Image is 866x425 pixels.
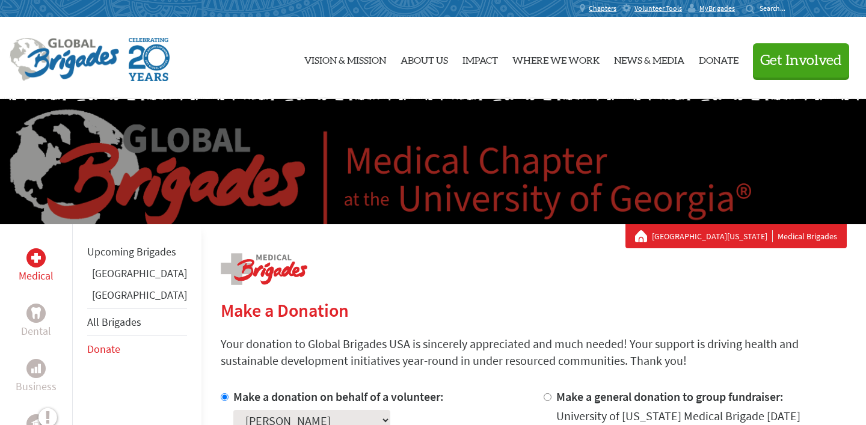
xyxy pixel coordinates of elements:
[512,27,600,90] a: Where We Work
[87,342,120,356] a: Donate
[87,315,141,329] a: All Brigades
[556,389,784,404] label: Make a general donation to group fundraiser:
[21,304,51,340] a: DentalDental
[92,288,187,302] a: [GEOGRAPHIC_DATA]
[699,4,735,13] span: MyBrigades
[462,27,498,90] a: Impact
[16,378,57,395] p: Business
[10,38,119,81] img: Global Brigades Logo
[87,287,187,308] li: Guatemala
[753,43,849,78] button: Get Involved
[87,336,187,362] li: Donate
[19,248,54,284] a: MedicalMedical
[760,54,842,68] span: Get Involved
[760,4,794,13] input: Search...
[129,38,170,81] img: Global Brigades Celebrating 20 Years
[26,248,46,268] div: Medical
[92,266,187,280] a: [GEOGRAPHIC_DATA]
[87,239,187,265] li: Upcoming Brigades
[19,268,54,284] p: Medical
[21,323,51,340] p: Dental
[652,230,773,242] a: [GEOGRAPHIC_DATA][US_STATE]
[221,253,307,285] img: logo-medical.png
[87,265,187,287] li: Ghana
[304,27,386,90] a: Vision & Mission
[635,230,837,242] div: Medical Brigades
[699,27,739,90] a: Donate
[31,253,41,263] img: Medical
[31,307,41,319] img: Dental
[87,245,176,258] a: Upcoming Brigades
[614,27,684,90] a: News & Media
[87,308,187,336] li: All Brigades
[233,389,444,404] label: Make a donation on behalf of a volunteer:
[221,335,847,369] p: Your donation to Global Brigades USA is sincerely appreciated and much needed! Your support is dr...
[401,27,448,90] a: About Us
[26,359,46,378] div: Business
[221,299,847,321] h2: Make a Donation
[634,4,682,13] span: Volunteer Tools
[31,364,41,373] img: Business
[26,304,46,323] div: Dental
[589,4,616,13] span: Chapters
[16,359,57,395] a: BusinessBusiness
